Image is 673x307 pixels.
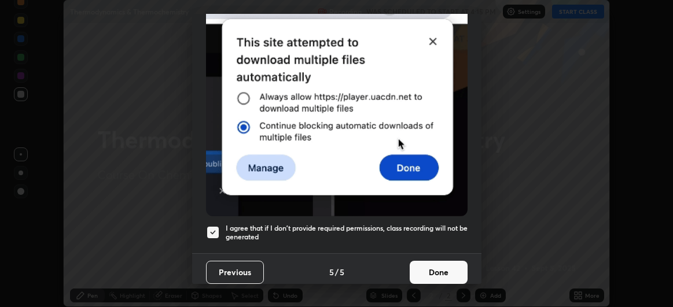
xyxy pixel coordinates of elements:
[335,266,339,278] h4: /
[340,266,344,278] h4: 5
[226,224,468,242] h5: I agree that if I don't provide required permissions, class recording will not be generated
[206,261,264,284] button: Previous
[410,261,468,284] button: Done
[329,266,334,278] h4: 5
